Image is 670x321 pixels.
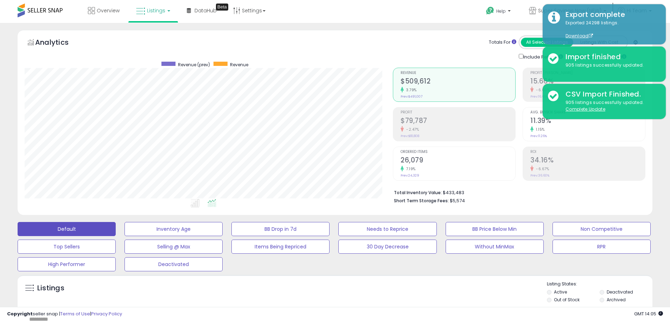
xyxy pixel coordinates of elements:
label: Archived [607,297,626,303]
h5: Listings [37,283,64,293]
button: Selling @ Max [125,240,223,254]
h5: Analytics [35,37,82,49]
div: 905 listings successfully updated. [560,99,661,112]
span: Help [496,8,506,14]
small: Prev: 36.60% [530,173,549,178]
span: DataHub [194,7,217,14]
button: High Performer [18,257,116,271]
small: 7.19% [404,166,416,172]
span: 2025-10-9 14:05 GMT [634,310,663,317]
button: Needs to Reprice [338,222,436,236]
a: Terms of Use [60,310,90,317]
span: Super Savings Now (NEW) [538,7,601,14]
div: Export complete [560,10,661,20]
span: Revenue [401,71,515,75]
span: $5,574 [450,197,465,204]
button: 30 Day Decrease [338,240,436,254]
strong: Copyright [7,310,33,317]
div: Include Returns [513,53,572,61]
label: Active [554,289,567,295]
h2: 15.66% [530,77,645,87]
span: Overview [97,7,120,14]
button: RPR [553,240,651,254]
small: Prev: 11.26% [530,134,547,138]
a: Help [480,1,518,23]
li: $433,483 [394,188,640,196]
small: -6.00% [534,87,550,93]
div: Exported 24298 listings. [560,20,661,39]
div: seller snap | | [7,311,122,317]
button: BB Price Below Min [446,222,544,236]
small: 1.15% [534,127,545,132]
span: Revenue (prev) [178,62,210,68]
span: Revenue [230,62,248,68]
span: Profit [401,111,515,115]
button: Top Sellers [18,240,116,254]
div: Import finished [560,52,661,62]
a: Download [566,33,593,39]
small: -6.67% [534,166,549,172]
u: Complete Update [566,106,605,112]
button: Inventory Age [125,222,223,236]
h2: $79,787 [401,117,515,126]
h2: 26,079 [401,156,515,166]
div: Totals For [489,39,516,46]
p: Listing States: [547,281,652,288]
button: Without MinMax [446,240,544,254]
h2: 34.16% [530,156,645,166]
button: BB Drop in 7d [231,222,330,236]
small: 3.79% [404,87,417,93]
a: Privacy Policy [91,310,122,317]
small: Prev: $491,007 [401,94,422,99]
span: Listings [147,7,165,14]
button: All Selected Listings [521,38,573,47]
b: Short Term Storage Fees: [394,198,449,204]
span: Ordered Items [401,150,515,154]
button: Non Competitive [553,222,651,236]
small: Prev: 24,329 [401,173,419,178]
span: ROI [530,150,645,154]
small: Prev: $81,808 [401,134,419,138]
b: Total Inventory Value: [394,190,442,196]
div: Tooltip anchor [216,4,228,11]
button: Deactivated [125,257,223,271]
button: Items Being Repriced [231,240,330,254]
div: CSV Import Finished. [560,89,661,99]
h2: 11.39% [530,117,645,126]
small: -2.47% [404,127,419,132]
i: Get Help [486,6,494,15]
label: Deactivated [607,289,633,295]
span: Profit [PERSON_NAME] [530,71,645,75]
button: Default [18,222,116,236]
h2: $509,612 [401,77,515,87]
span: Avg. Buybox Share [530,111,645,115]
label: Out of Stock [554,297,580,303]
div: 905 listings successfully updated. [560,62,661,69]
small: Prev: 16.66% [530,94,548,99]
